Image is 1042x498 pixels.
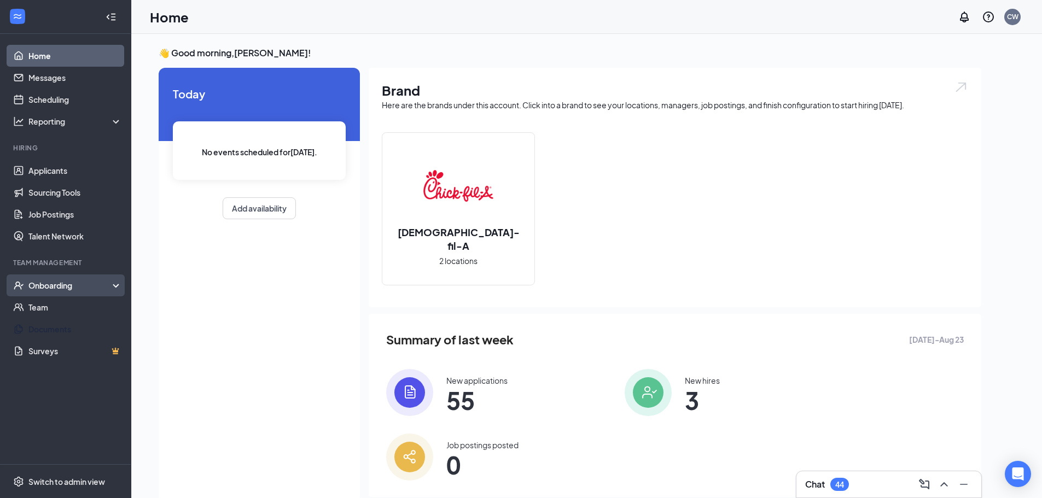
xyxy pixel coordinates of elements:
div: Hiring [13,143,120,153]
h3: 👋 Good morning, [PERSON_NAME] ! [159,47,981,59]
button: ChevronUp [935,476,953,493]
button: Minimize [955,476,973,493]
span: 3 [685,390,720,410]
svg: Settings [13,476,24,487]
img: icon [625,369,672,416]
img: icon [386,433,433,481]
svg: Collapse [106,11,117,22]
img: open.6027fd2a22e1237b5b06.svg [954,81,968,93]
div: Job postings posted [446,440,519,450]
svg: QuestionInfo [982,10,995,24]
h3: Chat [805,478,825,490]
svg: UserCheck [13,280,24,291]
span: No events scheduled for [DATE] . [202,146,317,158]
img: icon [386,369,433,416]
svg: ChevronUp [938,478,951,491]
div: New hires [685,375,720,386]
h1: Brand [382,81,968,99]
div: Here are the brands under this account. Click into a brand to see your locations, managers, job p... [382,99,968,110]
span: Today [173,85,346,102]
a: Messages [28,67,122,89]
div: Switch to admin view [28,476,105,487]
div: Team Management [13,258,120,267]
span: 2 locations [439,255,478,267]
span: 0 [446,455,519,474]
a: Job Postings [28,203,122,225]
div: Open Intercom Messenger [1005,461,1031,487]
a: Team [28,296,122,318]
button: ComposeMessage [916,476,933,493]
a: Scheduling [28,89,122,110]
img: Chick-fil-A [423,151,493,221]
a: Applicants [28,160,122,181]
button: Add availability [223,197,296,219]
div: CW [1007,12,1018,21]
svg: Analysis [13,116,24,127]
a: Documents [28,318,122,340]
h1: Home [150,8,189,26]
svg: ComposeMessage [918,478,931,491]
a: Home [28,45,122,67]
div: New applications [446,375,508,386]
a: Talent Network [28,225,122,247]
div: Reporting [28,116,123,127]
span: [DATE] - Aug 23 [909,333,964,345]
div: Onboarding [28,280,113,291]
svg: Minimize [957,478,970,491]
span: 55 [446,390,508,410]
a: SurveysCrown [28,340,122,362]
a: Sourcing Tools [28,181,122,203]
span: Summary of last week [386,330,514,349]
div: 44 [835,480,844,489]
svg: WorkstreamLogo [12,11,23,22]
h2: [DEMOGRAPHIC_DATA]-fil-A [382,225,534,253]
svg: Notifications [958,10,971,24]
